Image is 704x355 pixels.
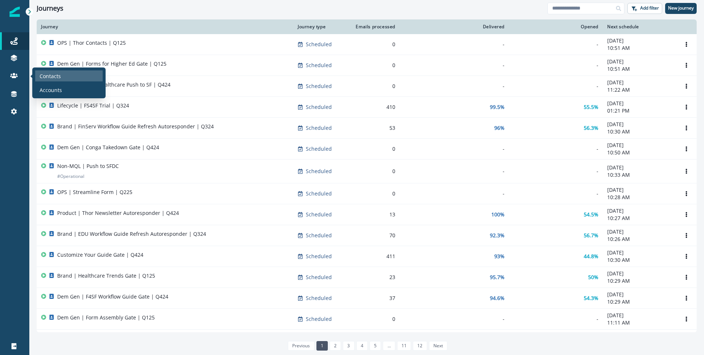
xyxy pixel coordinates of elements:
div: - [404,41,505,48]
div: 23 [353,274,395,281]
div: - [513,41,598,48]
p: 100% [491,211,505,218]
p: 10:29 AM [607,277,672,285]
div: 0 [353,41,395,48]
div: - [404,190,505,197]
div: 0 [353,190,395,197]
div: 0 [353,62,395,69]
div: 0 [353,168,395,175]
div: 410 [353,103,395,111]
p: Accounts [40,86,62,94]
p: [DATE] [607,312,672,319]
p: [DATE] [607,58,672,65]
p: Dem Gen | F4SF Workflow Guide Gate | Q424 [57,293,168,300]
img: Inflection [10,7,20,17]
button: Options [681,166,692,177]
button: Options [681,293,692,304]
div: - [513,168,598,175]
a: Next page [429,341,447,351]
a: Page 3 [343,341,354,351]
button: Options [681,314,692,325]
p: Scheduled [306,124,332,132]
p: Scheduled [306,211,332,218]
a: Dem Gen | F4SF Healthcare Push to SF | Q424Scheduled0--[DATE]11:22 AMOptions [37,76,697,97]
p: 10:30 AM [607,128,672,135]
a: Page 4 [356,341,368,351]
p: Dem Gen | Forms for Higher Ed Gate | Q125 [57,60,166,67]
a: Brand | EDU Workflow Guide Refresh Autoresponder | Q324Scheduled7092.3%56.7%[DATE]10:26 AMOptions [37,225,697,246]
button: Options [681,272,692,283]
ul: Pagination [286,341,447,351]
button: Options [681,60,692,71]
p: 93% [494,253,505,260]
p: Scheduled [306,315,332,323]
p: Dem Gen | Form Assembly Gate | Q125 [57,314,155,321]
a: Page 5 [370,341,381,351]
p: 56.3% [584,124,598,132]
a: Dem Gen | Forms for Higher Ed Autoresponder | Q125Scheduled5596.3%50%[DATE]10:32 AMOptions [37,330,697,351]
p: 95.7% [490,274,505,281]
a: Accounts [35,84,103,95]
div: Opened [513,24,598,30]
p: Scheduled [306,103,332,111]
div: - [513,62,598,69]
a: Page 12 [413,341,427,351]
p: Brand | EDU Workflow Guide Refresh Autoresponder | Q324 [57,230,206,238]
div: - [404,168,505,175]
p: [DATE] [607,100,672,107]
p: 56.7% [584,232,598,239]
p: [DATE] [607,121,672,128]
p: 10:27 AM [607,215,672,222]
div: - [513,145,598,153]
p: [DATE] [607,164,672,171]
button: Options [681,209,692,220]
p: Scheduled [306,253,332,260]
p: 55.5% [584,103,598,111]
a: Dem Gen | Forms for Higher Ed Gate | Q125Scheduled0--[DATE]10:51 AMOptions [37,55,697,76]
div: 411 [353,253,395,260]
div: 0 [353,315,395,323]
p: OPS | Thor Contacts | Q125 [57,39,126,47]
a: Dem Gen | Conga Takedown Gate | Q424Scheduled0--[DATE]10:50 AMOptions [37,139,697,160]
div: - [404,62,505,69]
a: Jump forward [383,341,395,351]
p: Dem Gen | Conga Takedown Gate | Q424 [57,144,159,151]
p: Contacts [40,72,61,80]
button: Options [681,39,692,50]
div: - [404,315,505,323]
a: Non-MQL | Push to SFDC#OperationalScheduled0--[DATE]10:33 AMOptions [37,160,697,183]
div: 70 [353,232,395,239]
p: [DATE] [607,37,672,44]
p: # Operational [57,173,84,180]
div: 53 [353,124,395,132]
p: Scheduled [306,232,332,239]
h1: Journeys [37,4,63,12]
p: [DATE] [607,186,672,194]
button: Options [681,143,692,154]
p: 92.3% [490,232,505,239]
p: 99.5% [490,103,505,111]
p: Scheduled [306,41,332,48]
div: Delivered [404,24,505,30]
a: Brand | Healthcare Trends Gate | Q125Scheduled2395.7%50%[DATE]10:29 AMOptions [37,267,697,288]
p: 44.8% [584,253,598,260]
p: Scheduled [306,168,332,175]
a: Customize Your Guide Gate | Q424Scheduled41193%44.8%[DATE]10:30 AMOptions [37,246,697,267]
p: 10:50 AM [607,149,672,156]
p: [DATE] [607,291,672,298]
p: Brand | Healthcare Trends Gate | Q125 [57,272,155,279]
a: Page 2 [330,341,341,351]
p: New journey [668,6,694,11]
a: Page 11 [397,341,411,351]
a: OPS | Thor Contacts | Q125Scheduled0--[DATE]10:51 AMOptions [37,34,697,55]
p: Customize Your Guide Gate | Q424 [57,251,143,259]
p: Add filter [640,6,659,11]
div: 0 [353,83,395,90]
div: 37 [353,294,395,302]
p: Scheduled [306,294,332,302]
p: [DATE] [607,142,672,149]
p: 54.5% [584,211,598,218]
div: Journey type [298,24,344,30]
div: - [404,145,505,153]
p: [DATE] [607,270,672,277]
